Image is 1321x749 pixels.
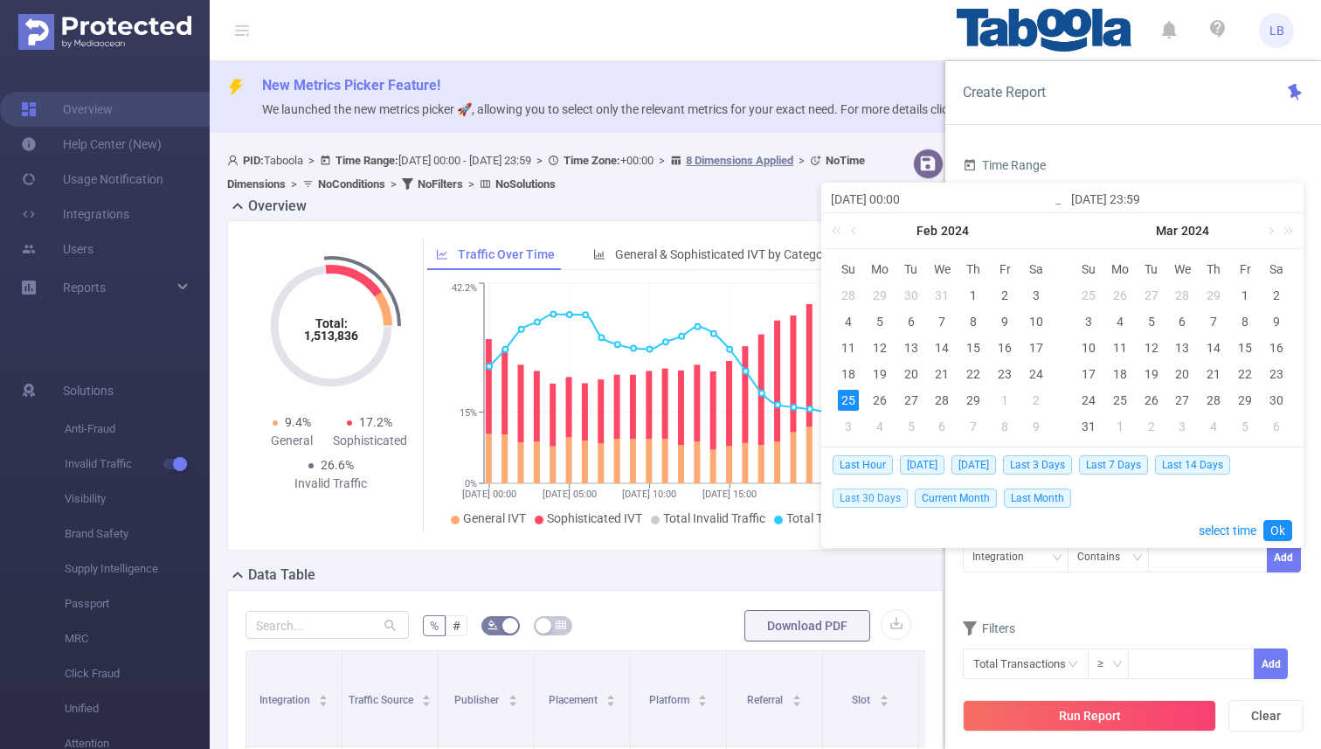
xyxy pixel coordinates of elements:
span: Visibility [65,482,210,517]
td: February 17, 2024 [1020,335,1052,361]
span: Last Hour [833,455,893,475]
th: Sat [1261,256,1292,282]
td: March 29, 2024 [1229,387,1261,413]
td: March 18, 2024 [1104,361,1136,387]
td: March 7, 2024 [1198,309,1229,335]
div: 27 [1141,285,1162,306]
button: Add [1254,648,1288,679]
td: March 6, 2024 [927,413,958,440]
div: 15 [963,337,984,358]
td: February 15, 2024 [958,335,989,361]
div: 28 [838,285,859,306]
td: March 21, 2024 [1198,361,1229,387]
td: March 3, 2024 [833,413,864,440]
td: February 28, 2024 [927,387,958,413]
td: February 6, 2024 [896,309,927,335]
div: 5 [1141,311,1162,332]
td: February 29, 2024 [1198,282,1229,309]
td: March 28, 2024 [1198,387,1229,413]
a: Last year (Control + left) [828,213,851,248]
div: 5 [901,416,922,437]
td: March 8, 2024 [1229,309,1261,335]
span: Click Fraud [65,656,210,691]
span: New Metrics Picker Feature! [262,77,440,94]
button: Run Report [963,700,1216,732]
i: icon: down [1052,552,1062,565]
div: 28 [931,390,952,411]
div: 16 [1266,337,1287,358]
a: 2024 [939,213,971,248]
td: March 25, 2024 [1104,387,1136,413]
span: > [385,177,402,191]
th: Wed [1167,256,1199,282]
span: Unified [65,691,210,726]
td: February 14, 2024 [927,335,958,361]
th: Fri [989,256,1020,282]
span: Fr [1229,261,1261,277]
tspan: [DATE] 10:00 [622,489,676,500]
a: Help Center (New) [21,127,162,162]
div: Sophisticated [331,432,410,450]
div: 19 [1141,364,1162,385]
td: March 19, 2024 [1136,361,1167,387]
div: 7 [1203,311,1224,332]
td: March 4, 2024 [864,413,896,440]
i: icon: user [227,155,243,166]
span: Solutions [63,373,114,408]
a: Previous month (PageUp) [847,213,863,248]
b: No Filters [418,177,463,191]
div: 25 [1078,285,1099,306]
span: Th [1198,261,1229,277]
span: 17.2% [359,415,392,429]
span: Anti-Fraud [65,412,210,447]
span: [DATE] [900,455,944,475]
i: icon: line-chart [436,248,448,260]
div: 25 [1110,390,1131,411]
td: March 16, 2024 [1261,335,1292,361]
a: Users [21,232,93,267]
a: Ok [1263,520,1292,541]
div: 21 [1203,364,1224,385]
div: 5 [1235,416,1255,437]
tspan: 42.2% [452,283,477,295]
input: End date [1071,189,1294,210]
td: January 30, 2024 [896,282,927,309]
div: 31 [1078,416,1099,437]
div: 27 [1172,390,1193,411]
span: Total Invalid Traffic [663,511,765,525]
span: Tu [896,261,927,277]
div: General [252,432,331,450]
div: 7 [931,311,952,332]
div: 4 [1203,416,1224,437]
tspan: Total: [315,316,347,330]
div: 3 [1026,285,1047,306]
tspan: 15% [460,407,477,419]
span: Total Transactions [786,511,887,525]
th: Tue [896,256,927,282]
div: 9 [1266,311,1287,332]
td: February 3, 2024 [1020,282,1052,309]
tspan: 0% [465,478,477,489]
td: March 22, 2024 [1229,361,1261,387]
div: 25 [838,390,859,411]
th: Tue [1136,256,1167,282]
div: 15 [1235,337,1255,358]
td: February 8, 2024 [958,309,989,335]
td: March 24, 2024 [1073,387,1104,413]
td: March 26, 2024 [1136,387,1167,413]
div: 24 [1026,364,1047,385]
td: March 23, 2024 [1261,361,1292,387]
div: 2 [1266,285,1287,306]
div: 13 [901,337,922,358]
td: April 4, 2024 [1198,413,1229,440]
td: February 9, 2024 [989,309,1020,335]
div: Invalid Traffic [292,475,370,493]
img: Protected Media [18,14,191,50]
a: Next month (PageDown) [1262,213,1277,248]
div: 26 [1141,390,1162,411]
div: 14 [1203,337,1224,358]
a: select time [1199,514,1256,547]
td: April 6, 2024 [1261,413,1292,440]
tspan: [DATE] 05:00 [542,489,596,500]
b: No Solutions [495,177,556,191]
